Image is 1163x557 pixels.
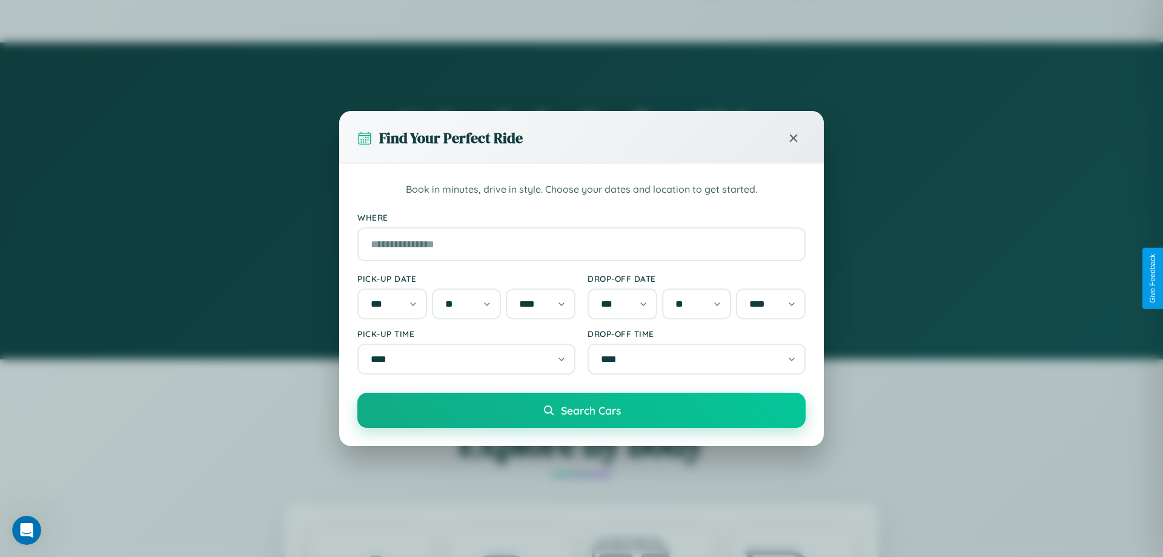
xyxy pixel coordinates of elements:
h3: Find Your Perfect Ride [379,128,523,148]
label: Drop-off Time [588,329,806,339]
p: Book in minutes, drive in style. Choose your dates and location to get started. [357,182,806,198]
label: Drop-off Date [588,273,806,284]
span: Search Cars [561,404,621,417]
label: Pick-up Time [357,329,575,339]
label: Where [357,212,806,222]
label: Pick-up Date [357,273,575,284]
button: Search Cars [357,393,806,428]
